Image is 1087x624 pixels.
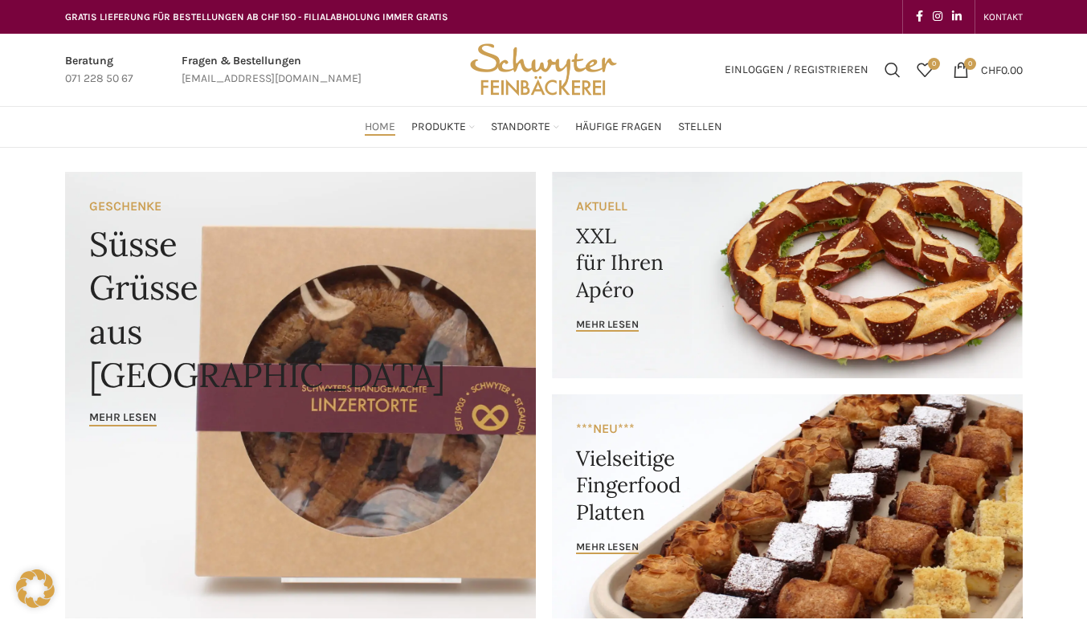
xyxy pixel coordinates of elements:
[182,52,362,88] a: Infobox link
[575,111,662,143] a: Häufige Fragen
[65,52,133,88] a: Infobox link
[491,111,559,143] a: Standorte
[928,58,940,70] span: 0
[464,62,622,75] a: Site logo
[877,54,909,86] a: Suchen
[975,1,1031,33] div: Secondary navigation
[678,111,722,143] a: Stellen
[65,172,536,618] a: Banner link
[911,6,928,28] a: Facebook social link
[365,111,395,143] a: Home
[717,54,877,86] a: Einloggen / Registrieren
[945,54,1031,86] a: 0 CHF0.00
[981,63,1001,76] span: CHF
[575,120,662,135] span: Häufige Fragen
[365,120,395,135] span: Home
[928,6,947,28] a: Instagram social link
[983,1,1023,33] a: KONTAKT
[947,6,966,28] a: Linkedin social link
[464,34,622,106] img: Bäckerei Schwyter
[552,172,1023,378] a: Banner link
[491,120,550,135] span: Standorte
[964,58,976,70] span: 0
[909,54,941,86] div: Meine Wunschliste
[981,63,1023,76] bdi: 0.00
[909,54,941,86] a: 0
[411,111,475,143] a: Produkte
[552,394,1023,618] a: Banner link
[983,11,1023,22] span: KONTAKT
[65,11,448,22] span: GRATIS LIEFERUNG FÜR BESTELLUNGEN AB CHF 150 - FILIALABHOLUNG IMMER GRATIS
[57,111,1031,143] div: Main navigation
[411,120,466,135] span: Produkte
[678,120,722,135] span: Stellen
[725,64,868,75] span: Einloggen / Registrieren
